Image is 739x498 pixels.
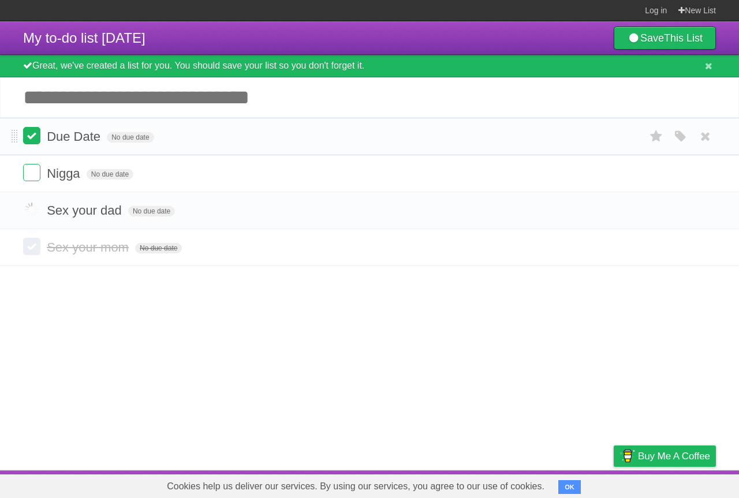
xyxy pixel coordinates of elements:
[23,164,40,181] label: Done
[47,166,83,181] span: Nigga
[47,129,103,144] span: Due Date
[643,473,716,495] a: Suggest a feature
[460,473,484,495] a: About
[23,30,145,46] span: My to-do list [DATE]
[23,238,40,255] label: Done
[558,480,581,494] button: OK
[645,127,667,146] label: Star task
[155,475,556,498] span: Cookies help us deliver our services. By using our services, you agree to our use of cookies.
[47,203,125,218] span: Sex your dad
[599,473,629,495] a: Privacy
[614,27,716,50] a: SaveThis List
[559,473,585,495] a: Terms
[619,446,635,466] img: Buy me a coffee
[128,206,175,216] span: No due date
[23,201,40,218] label: Done
[614,445,716,467] a: Buy me a coffee
[107,132,154,143] span: No due date
[498,473,545,495] a: Developers
[87,169,133,179] span: No due date
[638,446,710,466] span: Buy me a coffee
[135,243,182,253] span: No due date
[47,240,132,254] span: Sex your mom
[23,127,40,144] label: Done
[664,32,703,44] b: This List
